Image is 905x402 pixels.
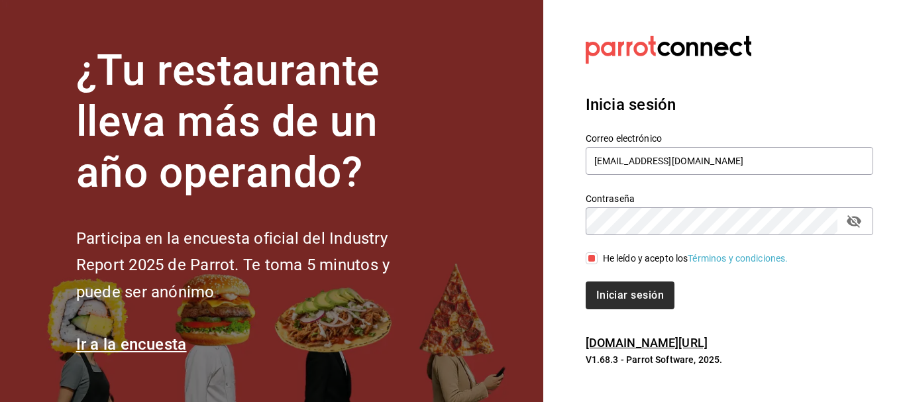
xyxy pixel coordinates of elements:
[76,335,187,354] a: Ir a la encuesta
[586,134,873,143] label: Correo electrónico
[603,252,788,266] div: He leído y acepto los
[586,336,708,350] a: [DOMAIN_NAME][URL]
[586,353,873,366] p: V1.68.3 - Parrot Software, 2025.
[586,281,674,309] button: Iniciar sesión
[843,210,865,232] button: passwordField
[586,93,873,117] h3: Inicia sesión
[586,194,873,203] label: Contraseña
[76,225,434,306] h2: Participa en la encuesta oficial del Industry Report 2025 de Parrot. Te toma 5 minutos y puede se...
[76,46,434,198] h1: ¿Tu restaurante lleva más de un año operando?
[688,253,788,264] a: Términos y condiciones.
[586,147,873,175] input: Ingresa tu correo electrónico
